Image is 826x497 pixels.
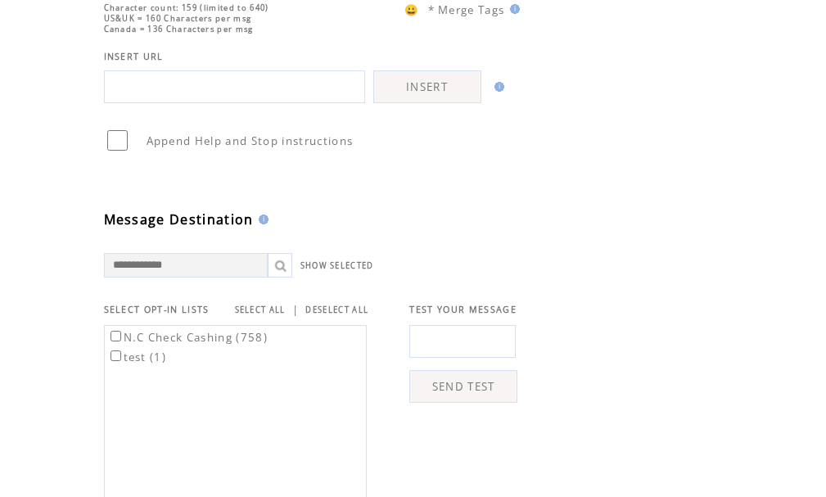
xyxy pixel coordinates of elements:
span: Canada = 136 Characters per msg [104,24,254,34]
span: 😀 [404,2,419,17]
span: TEST YOUR MESSAGE [409,304,517,315]
img: help.gif [490,82,504,92]
span: SELECT OPT-IN LISTS [104,304,210,315]
span: | [292,302,299,317]
span: INSERT URL [104,51,164,62]
span: US&UK = 160 Characters per msg [104,13,252,24]
span: Append Help and Stop instructions [147,133,354,148]
input: test (1) [111,350,121,361]
label: N.C Check Cashing (758) [107,330,269,345]
img: help.gif [254,215,269,224]
input: N.C Check Cashing (758) [111,331,121,341]
a: DESELECT ALL [305,305,368,315]
span: Character count: 159 (limited to 640) [104,2,269,13]
label: test (1) [107,350,167,364]
a: INSERT [373,70,481,103]
a: SEND TEST [409,370,517,403]
span: Message Destination [104,210,254,228]
img: help.gif [505,4,520,14]
span: * Merge Tags [428,2,505,17]
a: SELECT ALL [235,305,286,315]
a: SHOW SELECTED [300,260,374,271]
